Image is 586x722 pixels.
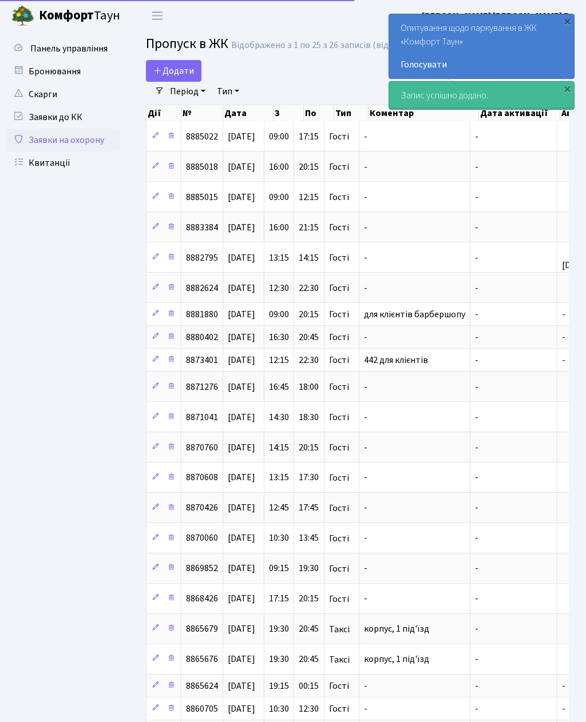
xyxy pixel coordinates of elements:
[6,151,120,174] a: Квитанції
[228,191,255,204] span: [DATE]
[329,310,349,319] span: Гості
[299,411,319,424] span: 18:30
[269,354,289,366] span: 12:15
[475,221,478,234] span: -
[329,253,349,262] span: Гості
[228,441,255,454] span: [DATE]
[475,441,478,454] span: -
[329,564,349,573] span: Гості
[299,623,319,636] span: 20:45
[479,105,560,121] th: Дата активації
[269,308,289,321] span: 09:00
[186,331,218,344] span: 8880402
[329,223,349,232] span: Гості
[475,703,478,715] span: -
[334,105,369,121] th: Тип
[299,282,319,294] span: 22:30
[329,193,349,202] span: Гості
[186,411,218,424] span: 8871041
[299,502,319,514] span: 17:45
[186,532,218,545] span: 8870060
[269,703,289,715] span: 10:30
[364,161,367,173] span: -
[299,441,319,454] span: 20:15
[269,653,289,666] span: 19:30
[422,9,572,23] a: [PERSON_NAME] [PERSON_NAME] В.
[304,105,334,121] th: По
[364,381,367,393] span: -
[146,60,201,82] a: Додати
[475,331,478,344] span: -
[228,563,255,575] span: [DATE]
[364,308,465,321] span: для клієнтів барбершопу
[146,105,181,121] th: Дії
[269,502,289,514] span: 12:45
[269,381,289,393] span: 16:45
[364,593,367,605] span: -
[329,284,349,293] span: Гості
[228,221,255,234] span: [DATE]
[364,703,367,715] span: -
[329,333,349,342] span: Гості
[186,381,218,393] span: 8871276
[228,703,255,715] span: [DATE]
[329,473,349,482] span: Гості
[475,411,478,424] span: -
[186,593,218,605] span: 8868426
[186,161,218,173] span: 8885018
[475,161,478,173] span: -
[475,191,478,204] span: -
[228,282,255,294] span: [DATE]
[364,411,367,424] span: -
[299,221,319,234] span: 21:15
[364,354,428,366] span: 442 для клієнтів
[186,441,218,454] span: 8870760
[299,161,319,173] span: 20:15
[269,161,289,173] span: 16:00
[562,703,565,715] span: -
[364,331,367,344] span: -
[299,381,319,393] span: 18:00
[186,703,218,715] span: 8860705
[186,252,218,264] span: 8882795
[269,130,289,143] span: 09:00
[364,623,429,636] span: корпус, 1 під'їзд
[228,411,255,424] span: [DATE]
[562,680,565,692] span: -
[228,472,255,484] span: [DATE]
[299,563,319,575] span: 19:30
[562,354,565,366] span: -
[364,252,367,264] span: -
[6,83,120,106] a: Скарги
[329,162,349,171] span: Гості
[228,532,255,545] span: [DATE]
[269,441,289,454] span: 14:15
[186,354,218,366] span: 8873401
[39,6,120,26] span: Таун
[6,37,120,60] a: Панель управління
[364,130,367,143] span: -
[389,82,574,109] div: Запис успішно додано.
[269,221,289,234] span: 16:00
[6,106,120,129] a: Заявки до КК
[274,105,304,121] th: З
[329,625,350,634] span: Таксі
[299,532,319,545] span: 13:45
[186,623,218,636] span: 8865679
[153,65,194,77] span: Додати
[364,282,367,294] span: -
[389,14,574,78] div: Опитування щодо паркування в ЖК «Комфорт Таун»
[364,563,367,575] span: -
[329,704,349,713] span: Гості
[475,282,478,294] span: -
[422,10,572,22] b: [PERSON_NAME] [PERSON_NAME] В.
[299,252,319,264] span: 14:15
[269,331,289,344] span: 16:30
[186,282,218,294] span: 8882624
[228,130,255,143] span: [DATE]
[299,191,319,204] span: 12:15
[329,655,350,664] span: Таксі
[30,42,108,55] span: Панель управління
[269,623,289,636] span: 19:30
[364,532,367,545] span: -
